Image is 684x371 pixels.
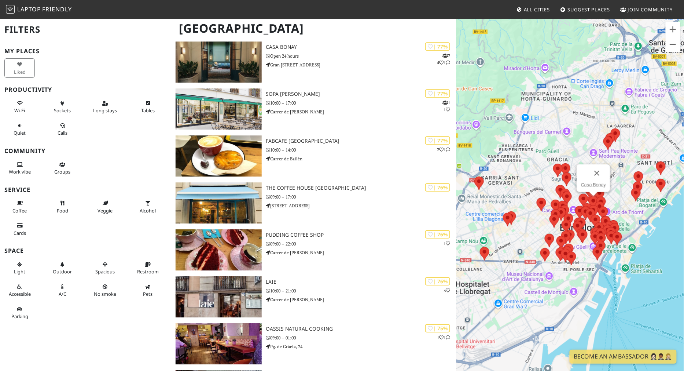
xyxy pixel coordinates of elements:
[266,108,456,115] p: Carrer de [PERSON_NAME]
[524,6,550,13] span: All Cities
[4,303,35,323] button: Parking
[4,186,167,193] h3: Service
[4,86,167,93] h3: Productivity
[176,135,262,177] img: FabCafe Barcelona
[171,276,456,317] a: Laie | 76% 3 Laie 10:00 – 21:00 Carrer de [PERSON_NAME]
[4,281,35,300] button: Accessible
[266,91,456,97] h3: Sopa [PERSON_NAME]
[140,207,156,214] span: Alcohol
[666,22,680,37] button: Zoom in
[425,136,450,145] div: | 77%
[4,97,35,117] button: Wi-Fi
[425,89,450,98] div: | 77%
[425,183,450,192] div: | 76%
[54,168,70,175] span: Group tables
[171,229,456,270] a: Pudding Coffee Shop | 76% 1 Pudding Coffee Shop 09:00 – 22:00 Carrer de [PERSON_NAME]
[514,3,553,16] a: All Cities
[266,155,456,162] p: Carrer de Bailèn
[266,185,456,191] h3: The Coffee House [GEOGRAPHIC_DATA]
[266,343,456,350] p: Pg. de Gràcia, 24
[425,277,450,285] div: | 76%
[171,182,456,223] a: The Coffee House Barcelona | 76% The Coffee House [GEOGRAPHIC_DATA] 09:00 – 17:00 [STREET_ADDRESS]
[437,146,450,153] p: 2 1
[618,3,676,16] a: Join Community
[93,107,117,114] span: Long stays
[47,197,78,217] button: Food
[266,326,456,332] h3: Oassis Natural Cooking
[53,268,72,275] span: Outdoor area
[58,130,67,136] span: Video/audio calls
[4,18,167,41] h2: Filters
[17,5,41,13] span: Laptop
[4,219,35,239] button: Cards
[12,207,27,214] span: Coffee
[588,164,606,182] button: Close
[628,6,673,13] span: Join Community
[4,258,35,278] button: Light
[666,37,680,52] button: Zoom out
[137,268,159,275] span: Restroom
[47,159,78,178] button: Groups
[133,197,163,217] button: Alcohol
[14,107,25,114] span: Stable Wi-Fi
[57,207,68,214] span: Food
[4,247,167,254] h3: Space
[425,230,450,239] div: | 76%
[4,120,35,139] button: Quiet
[266,146,456,153] p: 10:00 – 14:00
[176,88,262,130] img: Sopa Roc Boronat
[437,52,450,66] p: 2 4 1
[266,61,456,68] p: Gran [STREET_ADDRESS]
[266,279,456,285] h3: Laie
[9,168,31,175] span: People working
[47,258,78,278] button: Outdoor
[173,18,455,39] h1: [GEOGRAPHIC_DATA]
[4,197,35,217] button: Coffee
[176,229,262,270] img: Pudding Coffee Shop
[444,287,450,294] p: 3
[47,120,78,139] button: Calls
[90,97,120,117] button: Long stays
[425,324,450,332] div: | 75%
[266,334,456,341] p: 09:00 – 01:00
[171,135,456,177] a: FabCafe Barcelona | 77% 21 FabCafe [GEOGRAPHIC_DATA] 10:00 – 14:00 Carrer de Bailèn
[94,291,116,297] span: Smoke free
[42,5,71,13] span: Friendly
[176,276,262,317] img: Laie
[54,107,71,114] span: Power sockets
[90,197,120,217] button: Veggie
[14,230,26,236] span: Credit cards
[14,130,26,136] span: Quiet
[266,296,456,303] p: Carrer de [PERSON_NAME]
[444,240,450,247] p: 1
[176,41,262,83] img: Casa Bonay
[4,48,167,55] h3: My Places
[9,291,31,297] span: Accessible
[581,182,606,188] a: Casa Bonay
[266,202,456,209] p: [STREET_ADDRESS]
[266,249,456,256] p: Carrer de [PERSON_NAME]
[90,258,120,278] button: Spacious
[266,52,456,59] p: Open 24 hours
[141,107,155,114] span: Work-friendly tables
[171,41,456,83] a: Casa Bonay | 77% 241 Casa Bonay Open 24 hours Gran [STREET_ADDRESS]
[11,313,28,320] span: Parking
[266,138,456,144] h3: FabCafe [GEOGRAPHIC_DATA]
[266,193,456,200] p: 09:00 – 17:00
[176,182,262,223] img: The Coffee House Barcelona
[47,97,78,117] button: Sockets
[14,268,25,275] span: Natural light
[568,6,610,13] span: Suggest Places
[59,291,66,297] span: Air conditioned
[98,207,113,214] span: Veggie
[133,258,163,278] button: Restroom
[558,3,613,16] a: Suggest Places
[266,232,456,238] h3: Pudding Coffee Shop
[6,5,15,14] img: LaptopFriendly
[266,99,456,106] p: 10:00 – 17:00
[6,3,72,16] a: LaptopFriendly LaptopFriendly
[133,281,163,300] button: Pets
[266,287,456,294] p: 10:00 – 21:00
[95,268,115,275] span: Spacious
[133,97,163,117] button: Tables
